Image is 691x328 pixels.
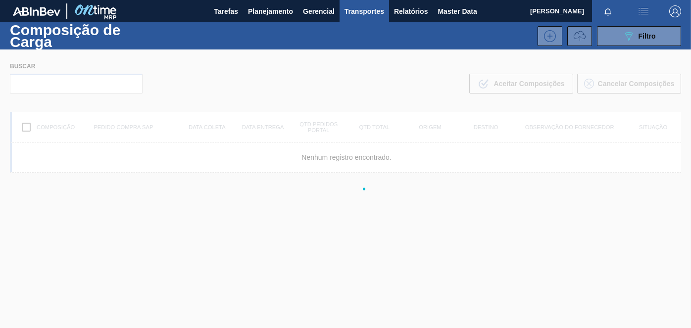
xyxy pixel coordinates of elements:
img: Logout [669,5,681,17]
img: userActions [638,5,649,17]
button: Notificações [592,4,624,18]
button: Filtro [597,26,681,46]
span: Filtro [639,32,656,40]
img: TNhmsLtSVTkK8tSr43FrP2fwEKptu5GPRR3wAAAABJRU5ErkJggg== [13,7,60,16]
button: Importar Informações de Transporte [567,26,592,46]
span: Gerencial [303,5,335,17]
span: Master Data [438,5,477,17]
h1: Composição de Carga [10,24,163,47]
div: Nova Composição [533,26,562,46]
div: Pedido Volume [562,26,592,46]
span: Tarefas [214,5,238,17]
span: Transportes [345,5,384,17]
span: Relatórios [394,5,428,17]
span: Planejamento [248,5,293,17]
